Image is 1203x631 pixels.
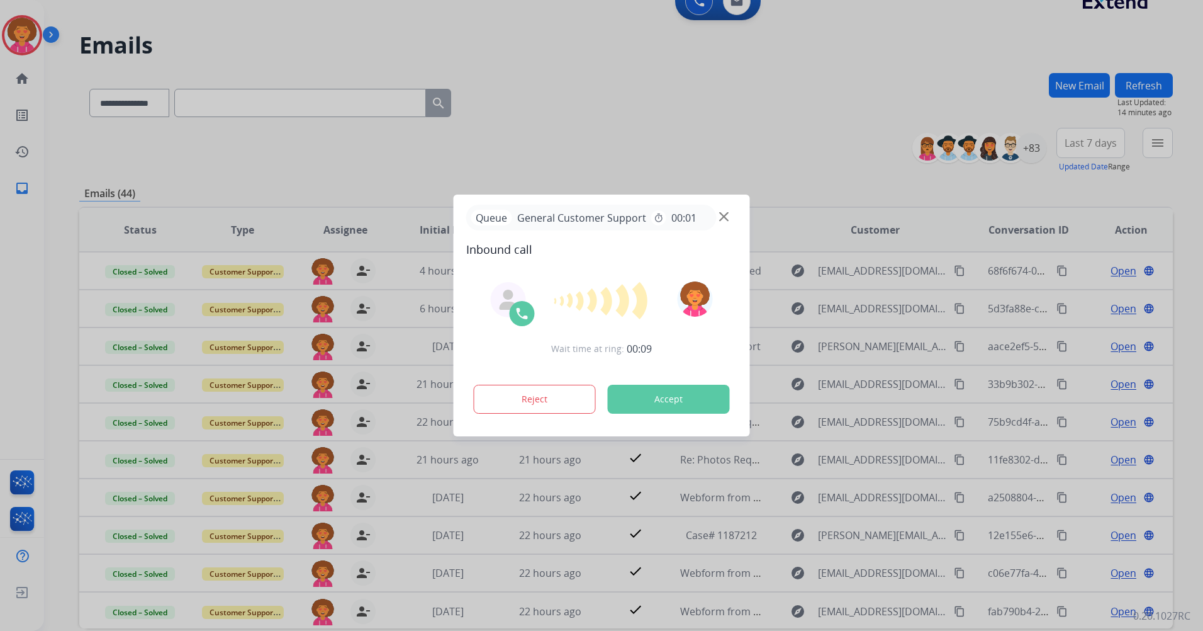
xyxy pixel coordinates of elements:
[719,212,729,222] img: close-button
[498,290,518,310] img: agent-avatar
[654,213,664,223] mat-icon: timer
[627,341,652,356] span: 00:09
[471,210,512,225] p: Queue
[677,281,712,317] img: avatar
[671,210,697,225] span: 00:01
[512,210,651,225] span: General Customer Support
[1133,608,1190,623] p: 0.20.1027RC
[608,385,730,414] button: Accept
[474,385,596,414] button: Reject
[551,343,624,355] span: Wait time at ring:
[466,241,737,258] span: Inbound call
[515,306,530,321] img: call-icon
